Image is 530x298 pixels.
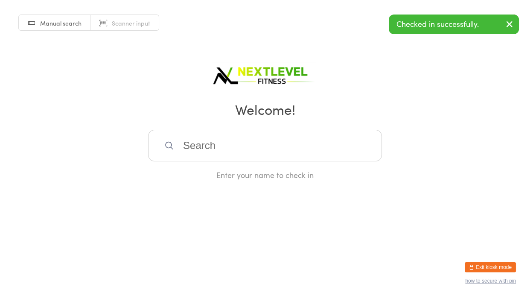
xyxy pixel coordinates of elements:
button: Exit kiosk mode [465,262,516,272]
button: how to secure with pin [465,278,516,284]
div: Enter your name to check in [148,169,382,180]
h2: Welcome! [9,99,521,119]
input: Search [148,130,382,161]
span: Scanner input [112,19,150,27]
span: Manual search [40,19,82,27]
div: Checked in successfully. [389,15,519,34]
img: Next Level Fitness [212,60,318,88]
